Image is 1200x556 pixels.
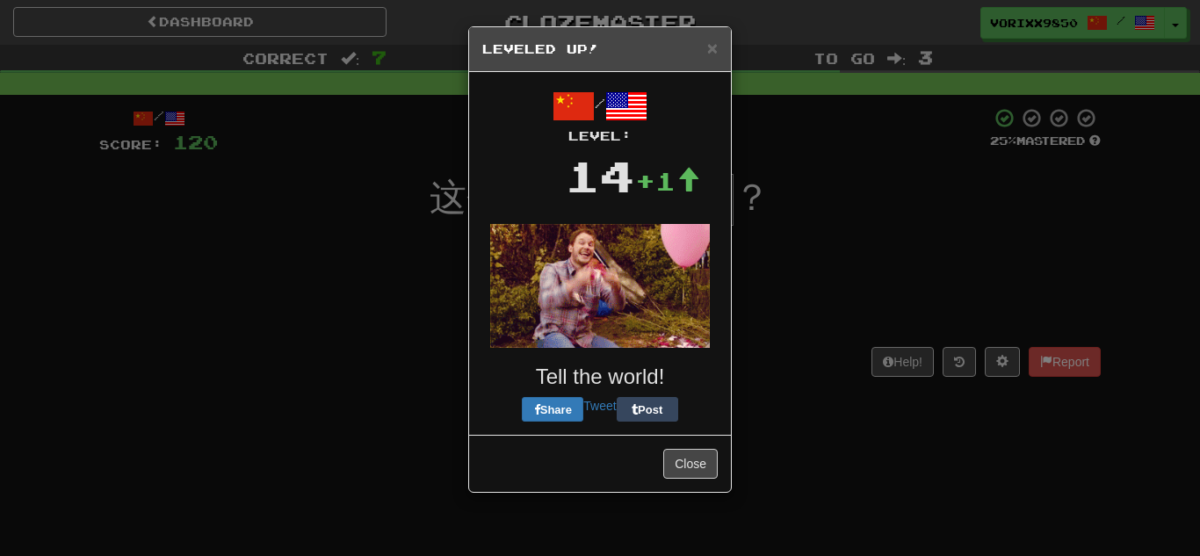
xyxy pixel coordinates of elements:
[617,397,678,422] button: Post
[482,40,718,58] h5: Leveled Up!
[482,85,718,145] div: /
[565,145,635,206] div: 14
[490,224,710,348] img: andy-72a9b47756ecc61a9f6c0ef31017d13e025550094338bf53ee1bb5849c5fd8eb.gif
[635,163,700,199] div: +1
[482,127,718,145] div: Level:
[522,397,583,422] button: Share
[482,365,718,388] h3: Tell the world!
[707,39,718,57] button: Close
[663,449,718,479] button: Close
[707,38,718,58] span: ×
[583,399,616,413] a: Tweet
